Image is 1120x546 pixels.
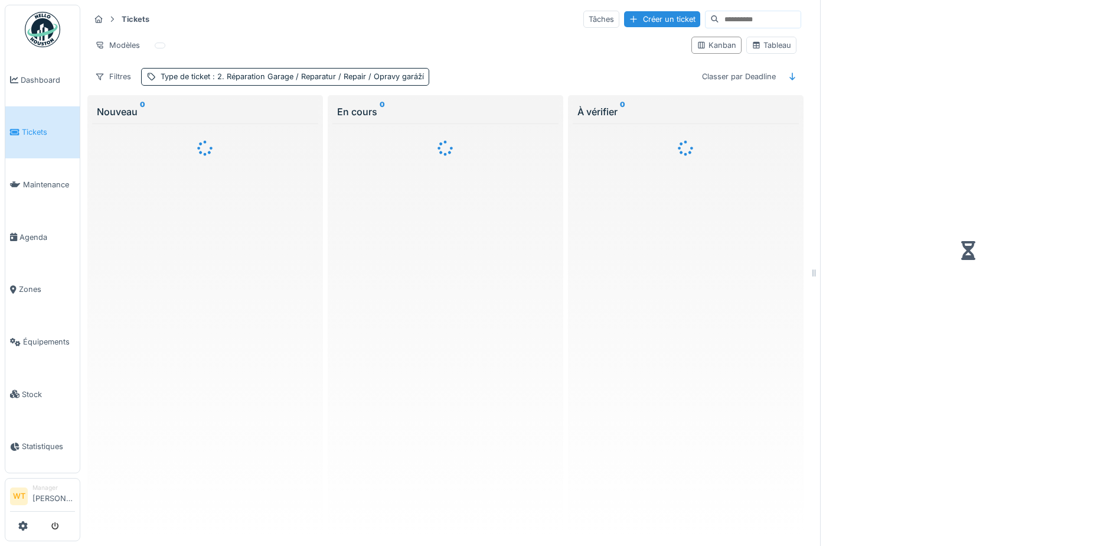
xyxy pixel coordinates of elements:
div: Kanban [697,40,736,51]
a: Stock [5,368,80,421]
span: Équipements [23,336,75,347]
a: Agenda [5,211,80,264]
div: Classer par Deadline [697,68,781,85]
div: Tâches [583,11,619,28]
span: Zones [19,284,75,295]
span: Statistiques [22,441,75,452]
span: Agenda [19,232,75,243]
sup: 0 [620,105,625,119]
sup: 0 [380,105,385,119]
img: Badge_color-CXgf-gQk.svg [25,12,60,47]
a: Zones [5,264,80,316]
sup: 0 [140,105,145,119]
span: Dashboard [21,74,75,86]
a: Dashboard [5,54,80,106]
div: À vérifier [577,105,794,119]
div: Filtres [90,68,136,85]
a: Maintenance [5,158,80,211]
div: Tableau [752,40,791,51]
div: Créer un ticket [624,11,700,27]
a: WT Manager[PERSON_NAME] [10,483,75,512]
div: Manager [32,483,75,492]
strong: Tickets [117,14,154,25]
a: Équipements [5,316,80,368]
span: : 2. Réparation Garage / Reparatur / Repair / Opravy garáží [210,72,424,81]
span: Maintenance [23,179,75,190]
div: Type de ticket [161,71,424,82]
span: Tickets [22,126,75,138]
a: Statistiques [5,421,80,473]
div: Nouveau [97,105,314,119]
li: WT [10,487,28,505]
span: Stock [22,389,75,400]
li: [PERSON_NAME] [32,483,75,509]
a: Tickets [5,106,80,159]
div: Modèles [90,37,145,54]
div: En cours [337,105,554,119]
